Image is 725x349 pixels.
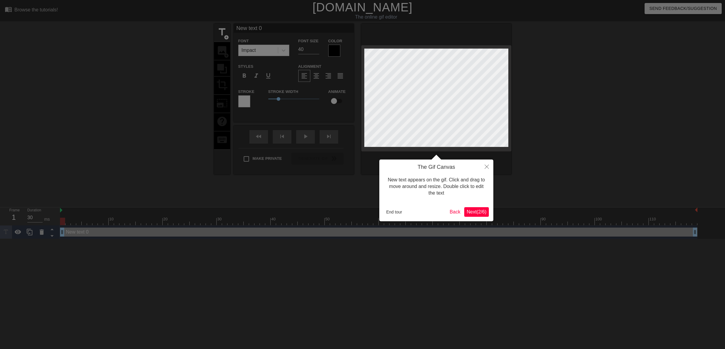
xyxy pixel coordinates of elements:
div: New text appears on the gif. Click and drag to move around and resize. Double click to edit the text [384,171,489,203]
button: End tour [384,207,405,216]
button: Next [464,207,489,217]
h4: The Gif Canvas [384,164,489,171]
span: Next ( 2 / 6 ) [467,209,486,214]
button: Back [447,207,463,217]
button: Close [480,160,493,173]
